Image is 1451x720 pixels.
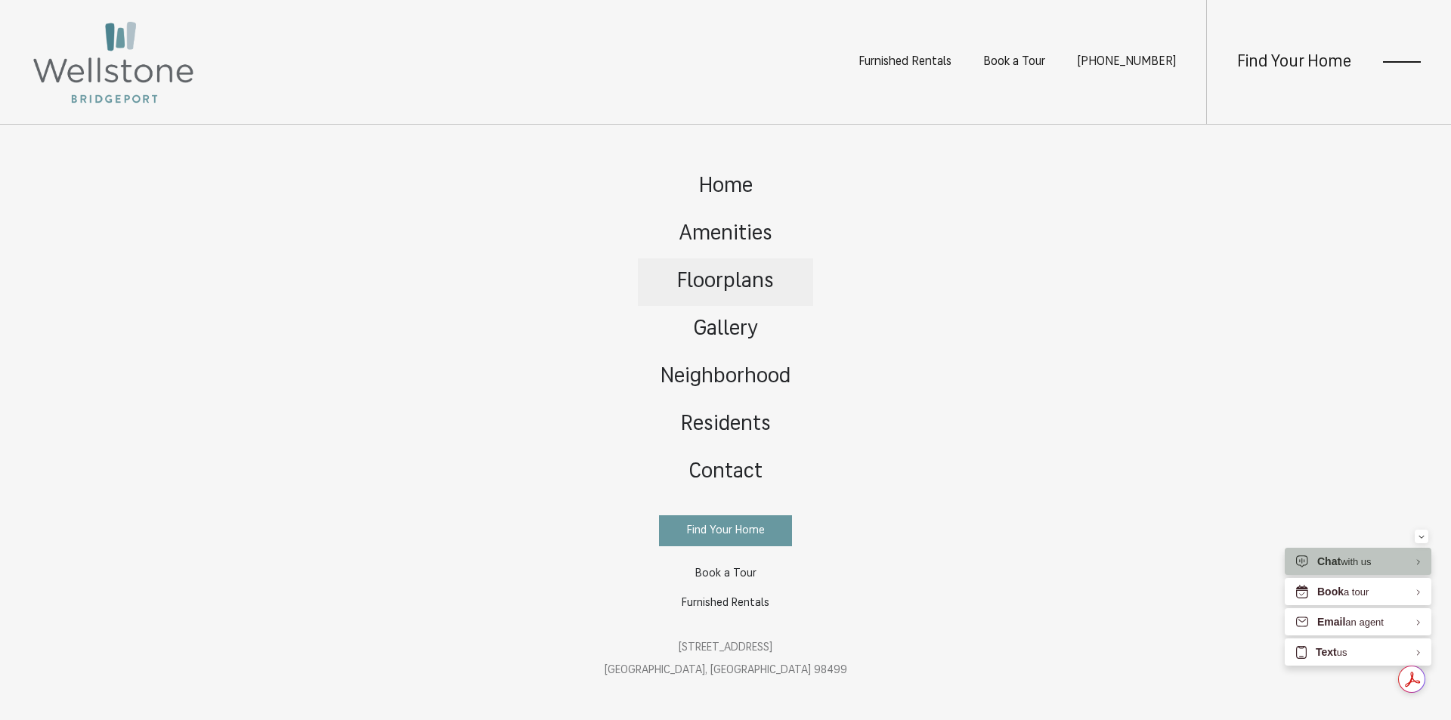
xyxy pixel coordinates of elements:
button: Open Menu [1383,55,1421,69]
a: Go to Residents [638,401,813,449]
span: Contact [688,462,763,483]
a: Furnished Rentals (opens in a new tab) [659,589,792,618]
a: Go to Amenities [638,211,813,258]
a: Book a Tour [983,56,1045,68]
span: [PHONE_NUMBER] [1077,56,1176,68]
span: Book a Tour [695,568,756,579]
div: Main [605,148,847,697]
span: Find Your Home [687,525,765,536]
a: Go to Neighborhood [638,354,813,401]
a: Call Us at (253) 642-8681 [1077,56,1176,68]
img: Wellstone [30,19,196,106]
span: Residents [681,414,771,435]
a: Book a Tour [659,559,792,589]
span: Gallery [694,319,758,340]
a: Go to Home [638,163,813,211]
a: Go to Contact [638,449,813,496]
a: Get Directions to 12535 Bridgeport Way SW Lakewood, WA 98499 [605,642,847,676]
a: Find Your Home [659,515,792,546]
a: Go to Gallery [638,306,813,354]
span: Furnished Rentals [682,598,769,609]
a: Go to Floorplans [638,258,813,306]
span: Neighborhood [661,366,790,388]
span: Floorplans [677,271,774,292]
span: Amenities [679,224,772,245]
span: Home [699,176,753,197]
a: Find Your Home [1237,54,1351,71]
a: Furnished Rentals [859,56,951,68]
